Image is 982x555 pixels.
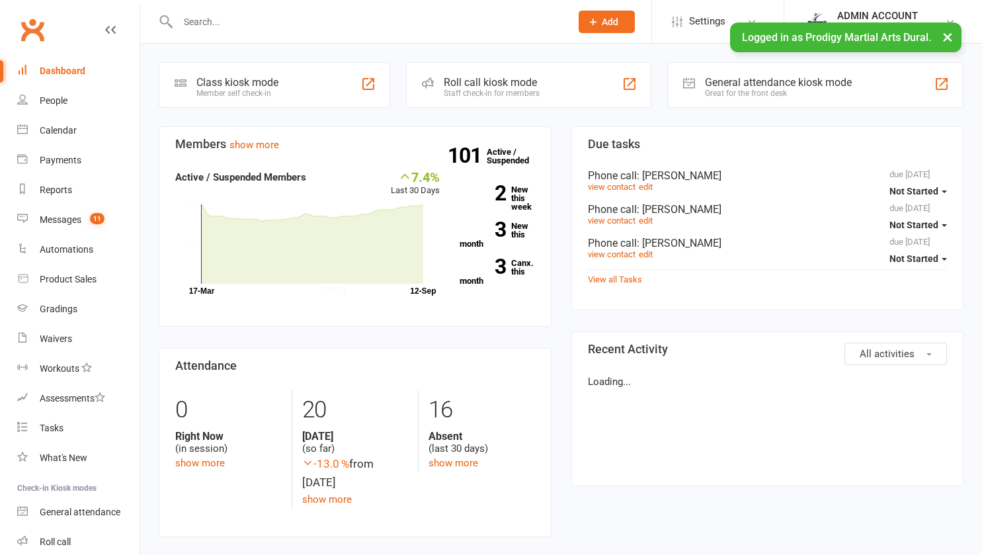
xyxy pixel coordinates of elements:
div: from [DATE] [302,455,408,491]
a: 101Active / Suspended [487,138,545,175]
strong: 101 [448,146,487,165]
span: All activities [860,348,915,360]
div: Waivers [40,333,72,344]
a: show more [302,493,352,505]
div: Assessments [40,393,105,404]
span: 11 [90,213,104,224]
div: Member self check-in [196,89,278,98]
span: Not Started [889,253,938,264]
button: × [936,22,960,51]
span: : [PERSON_NAME] [637,169,721,182]
span: Settings [689,7,725,36]
strong: Active / Suspended Members [175,171,306,183]
a: Gradings [17,294,140,324]
div: Staff check-in for members [444,89,540,98]
div: 16 [429,390,534,430]
a: View all Tasks [588,275,642,284]
strong: 2 [460,183,506,203]
div: Calendar [40,125,77,136]
a: Waivers [17,324,140,354]
div: (so far) [302,430,408,455]
a: show more [175,457,225,469]
a: What's New [17,443,140,473]
div: 20 [302,390,408,430]
h3: Due tasks [588,138,948,151]
span: : [PERSON_NAME] [637,203,721,216]
div: (last 30 days) [429,430,534,455]
span: Logged in as Prodigy Martial Arts Dural. [742,31,931,44]
h3: Members [175,138,535,151]
div: ADMIN ACCOUNT [837,10,943,22]
div: Workouts [40,363,79,374]
div: What's New [40,452,87,463]
div: Automations [40,244,93,255]
div: Product Sales [40,274,97,284]
div: General attendance [40,507,120,517]
a: show more [429,457,478,469]
button: All activities [844,343,947,365]
a: edit [639,249,653,259]
div: (in session) [175,430,282,455]
button: Not Started [889,179,947,203]
h3: Recent Activity [588,343,948,356]
a: view contact [588,249,635,259]
strong: Right Now [175,430,282,443]
a: Reports [17,175,140,205]
div: Class kiosk mode [196,76,278,89]
div: Payments [40,155,81,165]
a: Calendar [17,116,140,146]
a: Workouts [17,354,140,384]
a: view contact [588,182,635,192]
a: edit [639,216,653,226]
span: Not Started [889,186,938,196]
a: Payments [17,146,140,175]
div: Roll call kiosk mode [444,76,540,89]
div: People [40,95,67,106]
div: Phone call [588,203,948,216]
span: -13.0 % [302,457,349,470]
div: Roll call [40,536,71,547]
a: Tasks [17,413,140,443]
h3: Attendance [175,359,535,372]
a: 3Canx. this month [460,259,534,285]
div: Dashboard [40,65,85,76]
a: view contact [588,216,635,226]
button: Add [579,11,635,33]
a: Automations [17,235,140,265]
a: show more [229,139,279,151]
a: 3New this month [460,222,534,248]
a: Messages 11 [17,205,140,235]
div: Phone call [588,237,948,249]
a: General attendance kiosk mode [17,497,140,527]
strong: [DATE] [302,430,408,443]
strong: 3 [460,257,506,277]
a: edit [639,182,653,192]
span: Not Started [889,220,938,230]
div: Prodigy Martial Arts Dural [837,22,943,34]
div: Messages [40,214,81,225]
a: 2New this week [460,185,534,211]
div: 7.4% [391,169,440,184]
div: General attendance kiosk mode [705,76,852,89]
div: Reports [40,185,72,195]
input: Search... [174,13,561,31]
div: Tasks [40,423,63,433]
a: Product Sales [17,265,140,294]
span: : [PERSON_NAME] [637,237,721,249]
a: Assessments [17,384,140,413]
strong: Absent [429,430,534,443]
div: Gradings [40,304,77,314]
a: Clubworx [16,13,49,46]
div: 0 [175,390,282,430]
a: People [17,86,140,116]
a: Dashboard [17,56,140,86]
div: Last 30 Days [391,169,440,198]
button: Not Started [889,213,947,237]
strong: 3 [460,220,506,239]
img: thumb_image1686208220.png [804,9,831,35]
span: Add [602,17,618,27]
div: Great for the front desk [705,89,852,98]
div: Phone call [588,169,948,182]
p: Loading... [588,374,948,390]
button: Not Started [889,247,947,271]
